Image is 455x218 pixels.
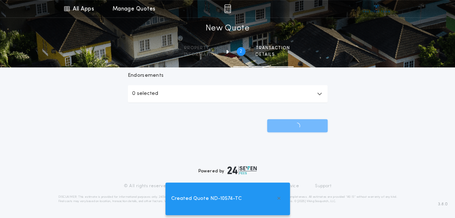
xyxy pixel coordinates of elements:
img: logo [227,166,257,175]
div: Powered by [198,166,257,175]
span: details [256,52,290,58]
p: 0 selected [132,89,158,98]
span: information [184,52,218,58]
img: vs-icon [363,5,390,12]
img: img [224,4,231,13]
span: Property [184,45,218,51]
h1: New Quote [205,23,249,34]
span: Transaction [256,45,290,51]
button: 0 selected [128,85,328,102]
span: Created Quote ND-10574-TC [171,195,242,203]
h2: 2 [240,49,242,54]
p: Endorsements [128,72,328,79]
